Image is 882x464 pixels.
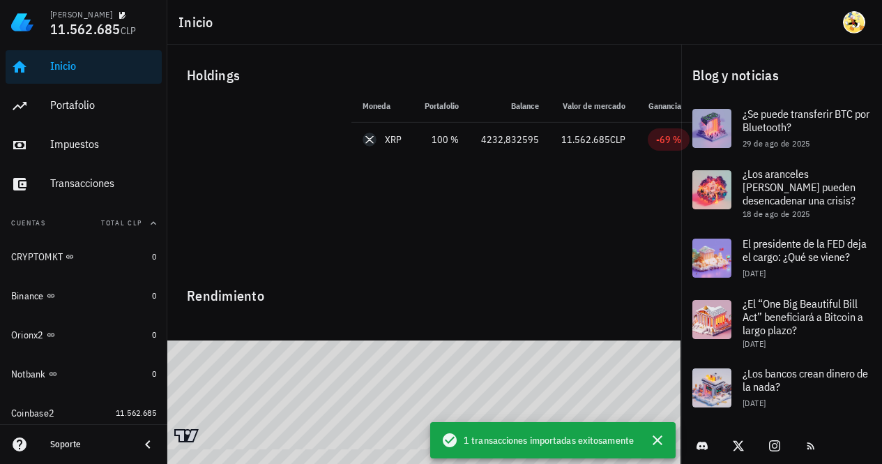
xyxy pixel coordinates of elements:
span: 11.562.685 [50,20,121,38]
span: Total CLP [101,218,142,227]
div: 4232,832595 [481,133,539,147]
a: Inicio [6,50,162,84]
div: avatar [843,11,865,33]
div: XRP [385,133,402,147]
span: 0 [152,290,156,301]
h1: Inicio [178,11,219,33]
span: Ganancia [648,100,690,111]
span: 29 de ago de 2025 [743,138,810,149]
span: CLP [121,24,137,37]
span: 11.562.685 [561,133,610,146]
span: [DATE] [743,338,766,349]
div: Impuestos [50,137,156,151]
a: Transacciones [6,167,162,201]
div: 100 % [425,133,459,147]
a: Impuestos [6,128,162,162]
th: Balance [470,89,550,123]
div: Binance [11,290,44,302]
span: 18 de ago de 2025 [743,209,810,219]
a: ¿Los bancos crean dinero de la nada? [DATE] [681,357,882,419]
span: 0 [152,329,156,340]
div: -69 % [656,133,681,147]
a: Charting by TradingView [174,429,199,442]
span: ¿Se puede transferir BTC por Bluetooth? [743,107,869,134]
a: Orionx2 0 [6,318,162,352]
span: ¿Los aranceles [PERSON_NAME] pueden desencadenar una crisis? [743,167,856,207]
span: [DATE] [743,398,766,408]
span: ¿El “One Big Beautiful Bill Act” beneficiará a Bitcoin a largo plazo? [743,297,863,337]
div: Coinbase2 [11,407,54,419]
span: ¿Los bancos crean dinero de la nada? [743,366,868,394]
div: Orionx2 [11,329,44,341]
th: Portafolio [413,89,470,123]
a: Binance 0 [6,279,162,313]
div: Transacciones [50,177,156,190]
div: [PERSON_NAME] [50,9,112,20]
span: 0 [152,368,156,379]
div: Soporte [50,439,128,450]
a: ¿El “One Big Beautiful Bill Act” beneficiará a Bitcoin a largo plazo? [DATE] [681,289,882,357]
a: CRYPTOMKT 0 [6,240,162,274]
span: [DATE] [743,268,766,278]
button: CuentasTotal CLP [6,207,162,240]
span: 1 transacciones importadas exitosamente [464,433,634,448]
div: Notbank [11,368,46,380]
div: Portafolio [50,98,156,112]
th: Moneda [351,89,413,123]
img: LedgiFi [11,11,33,33]
span: 0 [152,251,156,262]
div: Inicio [50,59,156,73]
div: Holdings [176,53,673,98]
div: Blog y noticias [681,53,882,98]
a: Portafolio [6,89,162,123]
a: ¿Se puede transferir BTC por Bluetooth? 29 de ago de 2025 [681,98,882,159]
div: XRP-icon [363,133,377,147]
a: Coinbase2 11.562.685 [6,396,162,430]
a: Notbank 0 [6,357,162,391]
a: ¿Los aranceles [PERSON_NAME] pueden desencadenar una crisis? 18 de ago de 2025 [681,159,882,227]
span: CLP [610,133,625,146]
th: Valor de mercado [550,89,637,123]
div: Rendimiento [176,274,673,307]
a: El presidente de la FED deja el cargo: ¿Qué se viene? [DATE] [681,227,882,289]
span: 11.562.685 [116,407,156,418]
div: CRYPTOMKT [11,251,63,263]
span: El presidente de la FED deja el cargo: ¿Qué se viene? [743,237,867,264]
